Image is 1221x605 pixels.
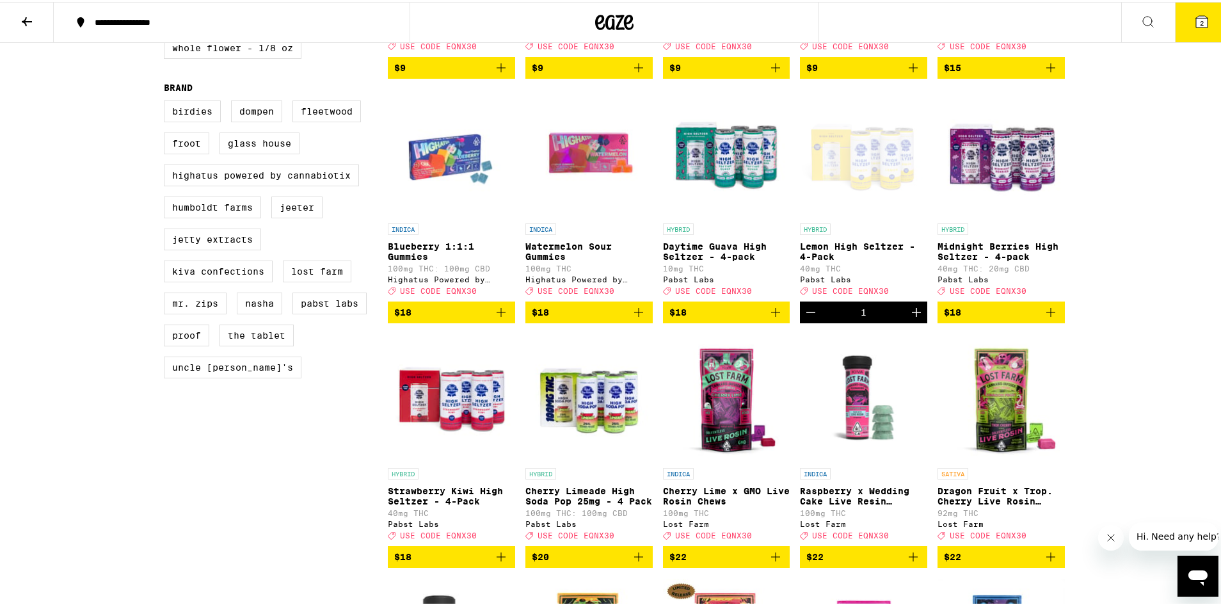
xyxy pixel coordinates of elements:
[388,507,515,515] p: 40mg THC
[164,163,359,184] label: Highatus Powered by Cannabiotix
[525,273,653,282] div: Highatus Powered by Cannabiotix
[219,323,294,344] label: The Tablet
[663,507,790,515] p: 100mg THC
[938,466,968,478] p: SATIVA
[231,99,282,120] label: Dompen
[675,285,752,293] span: USE CODE EQNX30
[800,55,927,77] button: Add to bag
[906,300,927,321] button: Increment
[938,87,1065,215] img: Pabst Labs - Midnight Berries High Seltzer - 4-pack
[525,222,556,233] p: INDICA
[388,87,515,300] a: Open page for Blueberry 1:1:1 Gummies from Highatus Powered by Cannabiotix
[538,285,614,293] span: USE CODE EQNX30
[944,305,961,316] span: $18
[663,87,790,300] a: Open page for Daytime Guava High Seltzer - 4-pack from Pabst Labs
[800,484,927,504] p: Raspberry x Wedding Cake Live Resin Gummies
[525,484,653,504] p: Cherry Limeade High Soda Pop 25mg - 4 Pack
[663,332,790,460] img: Lost Farm - Cherry Lime x GMO Live Rosin Chews
[219,131,299,152] label: Glass House
[394,550,411,560] span: $18
[164,131,209,152] label: Froot
[388,239,515,260] p: Blueberry 1:1:1 Gummies
[388,332,515,544] a: Open page for Strawberry Kiwi High Seltzer - 4-Pack from Pabst Labs
[800,507,927,515] p: 100mg THC
[675,529,752,538] span: USE CODE EQNX30
[663,239,790,260] p: Daytime Guava High Seltzer - 4-pack
[164,355,301,376] label: Uncle [PERSON_NAME]'s
[944,550,961,560] span: $22
[525,466,556,478] p: HYBRID
[812,529,889,538] span: USE CODE EQNX30
[8,9,92,19] span: Hi. Need any help?
[800,273,927,282] div: Pabst Labs
[532,550,549,560] span: $20
[271,195,323,216] label: Jeeter
[164,195,261,216] label: Humboldt Farms
[1129,520,1218,549] iframe: Message from company
[812,40,889,49] span: USE CODE EQNX30
[950,40,1026,49] span: USE CODE EQNX30
[806,61,818,71] span: $9
[388,300,515,321] button: Add to bag
[164,99,221,120] label: Birdies
[800,262,927,271] p: 40mg THC
[800,239,927,260] p: Lemon High Seltzer - 4-Pack
[525,332,653,460] img: Pabst Labs - Cherry Limeade High Soda Pop 25mg - 4 Pack
[800,518,927,526] div: Lost Farm
[938,87,1065,300] a: Open page for Midnight Berries High Seltzer - 4-pack from Pabst Labs
[164,81,193,91] legend: Brand
[663,466,694,478] p: INDICA
[394,61,406,71] span: $9
[663,484,790,504] p: Cherry Lime x GMO Live Rosin Chews
[938,300,1065,321] button: Add to bag
[400,40,477,49] span: USE CODE EQNX30
[938,55,1065,77] button: Add to bag
[292,291,367,312] label: Pabst Labs
[388,222,419,233] p: INDICA
[675,40,752,49] span: USE CODE EQNX30
[532,61,543,71] span: $9
[663,87,790,215] img: Pabst Labs - Daytime Guava High Seltzer - 4-pack
[806,550,824,560] span: $22
[950,529,1026,538] span: USE CODE EQNX30
[525,507,653,515] p: 100mg THC: 100mg CBD
[538,40,614,49] span: USE CODE EQNX30
[663,273,790,282] div: Pabst Labs
[525,87,653,300] a: Open page for Watermelon Sour Gummies from Highatus Powered by Cannabiotix
[800,544,927,566] button: Add to bag
[938,544,1065,566] button: Add to bag
[663,222,694,233] p: HYBRID
[388,55,515,77] button: Add to bag
[938,262,1065,271] p: 40mg THC: 20mg CBD
[388,332,515,460] img: Pabst Labs - Strawberry Kiwi High Seltzer - 4-Pack
[663,300,790,321] button: Add to bag
[938,507,1065,515] p: 92mg THC
[800,332,927,544] a: Open page for Raspberry x Wedding Cake Live Resin Gummies from Lost Farm
[532,305,549,316] span: $18
[525,518,653,526] div: Pabst Labs
[938,222,968,233] p: HYBRID
[938,239,1065,260] p: Midnight Berries High Seltzer - 4-pack
[388,518,515,526] div: Pabst Labs
[525,544,653,566] button: Add to bag
[938,518,1065,526] div: Lost Farm
[663,544,790,566] button: Add to bag
[938,273,1065,282] div: Pabst Labs
[525,262,653,271] p: 100mg THC
[283,259,351,280] label: Lost Farm
[1177,554,1218,595] iframe: Button to launch messaging window
[800,87,927,300] a: Open page for Lemon High Seltzer - 4-Pack from Pabst Labs
[938,332,1065,460] img: Lost Farm - Dragon Fruit x Trop. Cherry Live Rosin Chews
[938,332,1065,544] a: Open page for Dragon Fruit x Trop. Cherry Live Rosin Chews from Lost Farm
[950,285,1026,293] span: USE CODE EQNX30
[1098,523,1124,549] iframe: Close message
[669,305,687,316] span: $18
[1200,17,1204,25] span: 2
[394,305,411,316] span: $18
[164,259,273,280] label: Kiva Confections
[663,518,790,526] div: Lost Farm
[663,55,790,77] button: Add to bag
[663,262,790,271] p: 10mg THC
[861,305,866,316] div: 1
[525,87,653,215] img: Highatus Powered by Cannabiotix - Watermelon Sour Gummies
